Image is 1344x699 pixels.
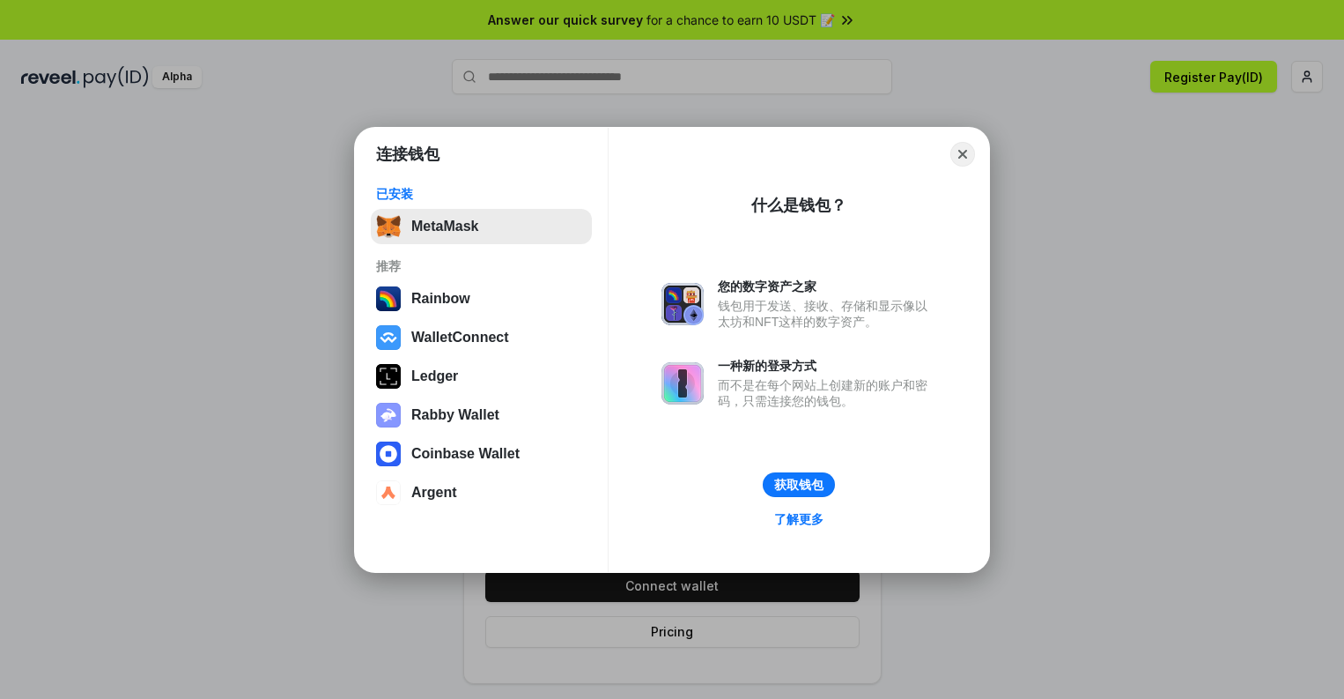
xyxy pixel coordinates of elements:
div: WalletConnect [411,330,509,346]
button: Rabby Wallet [371,398,592,433]
div: 钱包用于发送、接收、存储和显示像以太坊和NFT这样的数字资产。 [718,298,936,330]
button: 获取钱包 [763,472,835,497]
div: Ledger [411,368,458,384]
img: svg+xml,%3Csvg%20width%3D%2228%22%20height%3D%2228%22%20viewBox%3D%220%200%2028%2028%22%20fill%3D... [376,480,401,505]
div: Rainbow [411,291,470,307]
img: svg+xml,%3Csvg%20width%3D%22120%22%20height%3D%22120%22%20viewBox%3D%220%200%20120%20120%22%20fil... [376,286,401,311]
button: Coinbase Wallet [371,436,592,472]
div: MetaMask [411,219,478,234]
div: 推荐 [376,258,587,274]
div: 一种新的登录方式 [718,358,936,374]
button: Rainbow [371,281,592,316]
button: Close [950,142,975,167]
img: svg+xml,%3Csvg%20xmlns%3D%22http%3A%2F%2Fwww.w3.org%2F2000%2Fsvg%22%20fill%3D%22none%22%20viewBox... [376,403,401,428]
div: 而不是在每个网站上创建新的账户和密码，只需连接您的钱包。 [718,377,936,409]
button: WalletConnect [371,320,592,355]
div: Argent [411,485,457,501]
div: 您的数字资产之家 [718,279,936,294]
div: 获取钱包 [774,477,823,493]
div: Rabby Wallet [411,407,499,423]
button: Ledger [371,359,592,394]
button: MetaMask [371,209,592,244]
a: 了解更多 [764,508,834,531]
img: svg+xml,%3Csvg%20xmlns%3D%22http%3A%2F%2Fwww.w3.org%2F2000%2Fsvg%22%20width%3D%2228%22%20height%3... [376,364,401,389]
img: svg+xml,%3Csvg%20width%3D%2228%22%20height%3D%2228%22%20viewBox%3D%220%200%2028%2028%22%20fill%3D... [376,325,401,350]
img: svg+xml,%3Csvg%20fill%3D%22none%22%20height%3D%2233%22%20viewBox%3D%220%200%2035%2033%22%20width%... [376,214,401,239]
div: 了解更多 [774,511,823,527]
div: Coinbase Wallet [411,446,520,462]
img: svg+xml,%3Csvg%20width%3D%2228%22%20height%3D%2228%22%20viewBox%3D%220%200%2028%2028%22%20fill%3D... [376,442,401,466]
div: 什么是钱包？ [751,195,846,216]
img: svg+xml,%3Csvg%20xmlns%3D%22http%3A%2F%2Fwww.w3.org%2F2000%2Fsvg%22%20fill%3D%22none%22%20viewBox... [661,362,704,405]
h1: 连接钱包 [376,144,439,165]
button: Argent [371,475,592,510]
div: 已安装 [376,186,587,202]
img: svg+xml,%3Csvg%20xmlns%3D%22http%3A%2F%2Fwww.w3.org%2F2000%2Fsvg%22%20fill%3D%22none%22%20viewBox... [661,283,704,325]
